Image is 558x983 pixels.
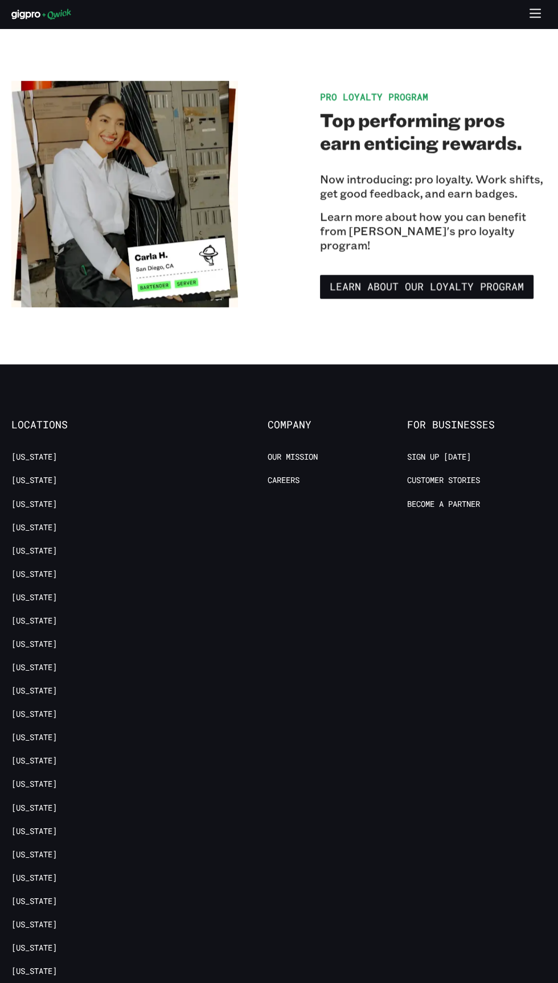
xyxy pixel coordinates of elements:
a: [US_STATE] [11,966,57,977]
a: [US_STATE] [11,522,57,533]
span: Company [268,419,407,431]
a: [US_STATE] [11,919,57,930]
a: Our Mission [268,452,318,462]
a: [US_STATE] [11,709,57,720]
a: [US_STATE] [11,755,57,766]
span: For Businesses [407,419,547,431]
a: [US_STATE] [11,779,57,790]
a: Become a Partner [407,499,480,510]
a: [US_STATE] [11,685,57,696]
a: [US_STATE] [11,546,57,556]
a: [US_STATE] [11,943,57,953]
a: [US_STATE] [11,475,57,486]
a: [US_STATE] [11,569,57,580]
p: Learn more about how you can benefit from [PERSON_NAME]'s pro loyalty program! [320,209,547,252]
h2: Top performing pros earn enticing rewards. [320,108,547,154]
p: Now introducing: pro loyalty. Work shifts, get good feedback, and earn badges. [320,172,547,200]
a: [US_STATE] [11,499,57,510]
a: [US_STATE] [11,896,57,907]
a: [US_STATE] [11,849,57,860]
a: [US_STATE] [11,452,57,462]
a: [US_STATE] [11,826,57,837]
a: [US_STATE] [11,732,57,743]
a: Learn about our Loyalty Program [320,275,534,299]
a: Careers [268,475,299,486]
a: [US_STATE] [11,616,57,626]
a: [US_STATE] [11,662,57,673]
a: Sign up [DATE] [407,452,471,462]
a: [US_STATE] [11,803,57,813]
img: pro loyalty benefits [11,81,238,307]
span: Pro Loyalty Program [320,90,428,102]
a: Customer stories [407,475,480,486]
a: [US_STATE] [11,873,57,883]
a: [US_STATE] [11,639,57,650]
a: [US_STATE] [11,592,57,603]
span: Locations [11,419,151,431]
